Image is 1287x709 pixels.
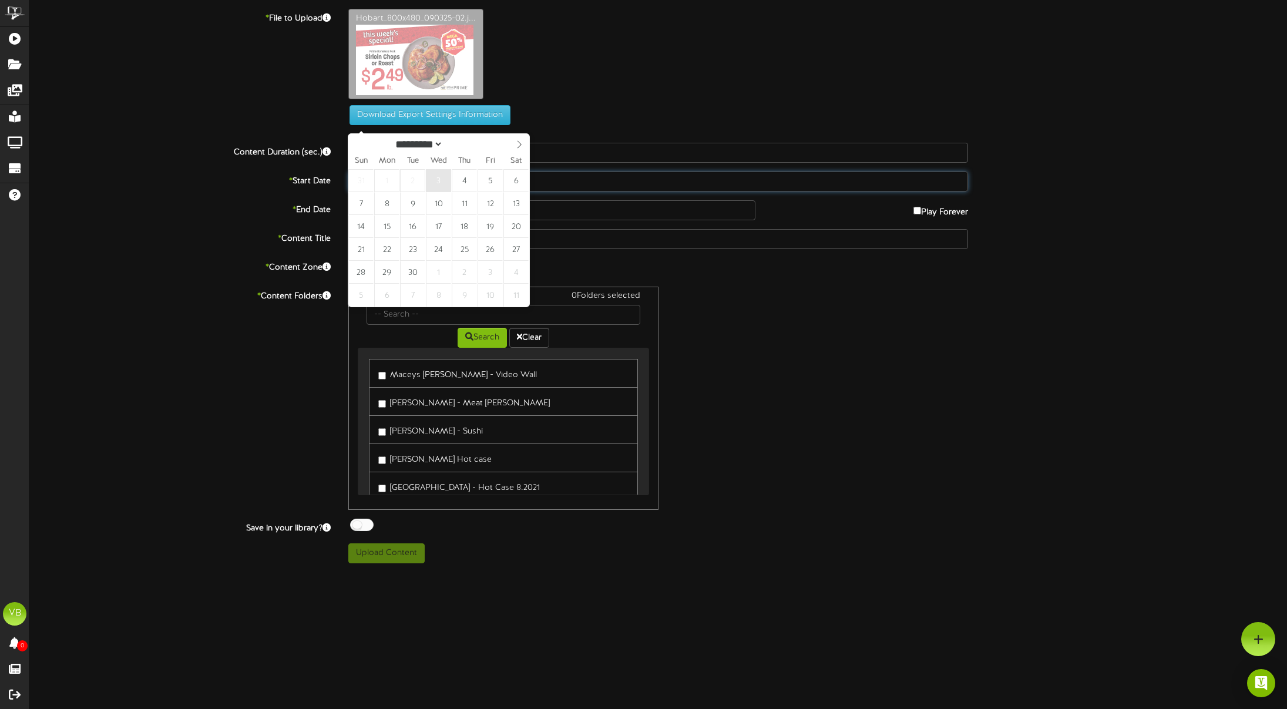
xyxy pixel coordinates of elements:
[400,284,425,307] span: October 7, 2025
[378,450,492,466] label: [PERSON_NAME] Hot case
[503,215,529,238] span: September 20, 2025
[1247,669,1275,697] div: Open Intercom Messenger
[21,229,340,245] label: Content Title
[478,215,503,238] span: September 19, 2025
[452,215,477,238] span: September 18, 2025
[503,284,529,307] span: October 11, 2025
[21,200,340,216] label: End Date
[348,157,374,165] span: Sun
[378,372,386,379] input: Maceys [PERSON_NAME] - Video Wall
[400,215,425,238] span: September 16, 2025
[348,192,374,215] span: September 7, 2025
[21,172,340,187] label: Start Date
[452,157,478,165] span: Thu
[3,602,26,626] div: VB
[478,157,503,165] span: Fri
[374,169,399,192] span: September 1, 2025
[426,284,451,307] span: October 8, 2025
[458,328,507,348] button: Search
[503,261,529,284] span: October 4, 2025
[21,143,340,159] label: Content Duration (sec.)
[452,284,477,307] span: October 9, 2025
[400,157,426,165] span: Tue
[426,238,451,261] span: September 24, 2025
[21,9,340,25] label: File to Upload
[426,261,451,284] span: October 1, 2025
[348,169,374,192] span: August 31, 2025
[378,456,386,464] input: [PERSON_NAME] Hot case
[378,365,537,381] label: Maceys [PERSON_NAME] - Video Wall
[374,284,399,307] span: October 6, 2025
[503,192,529,215] span: September 13, 2025
[426,192,451,215] span: September 10, 2025
[478,192,503,215] span: September 12, 2025
[478,238,503,261] span: September 26, 2025
[378,422,483,438] label: [PERSON_NAME] - Sushi
[443,138,485,150] input: Year
[503,157,529,165] span: Sat
[367,305,640,325] input: -- Search --
[348,238,374,261] span: September 21, 2025
[378,394,550,409] label: [PERSON_NAME] - Meat [PERSON_NAME]
[348,215,374,238] span: September 14, 2025
[452,261,477,284] span: October 2, 2025
[374,261,399,284] span: September 29, 2025
[478,284,503,307] span: October 10, 2025
[350,105,510,125] button: Download Export Settings Information
[913,200,968,219] label: Play Forever
[503,169,529,192] span: September 6, 2025
[348,229,969,249] input: Title of this Content
[478,169,503,192] span: September 5, 2025
[400,192,425,215] span: September 9, 2025
[374,215,399,238] span: September 15, 2025
[913,207,921,214] input: Play Forever
[21,287,340,303] label: Content Folders
[21,519,340,535] label: Save in your library?
[452,192,477,215] span: September 11, 2025
[378,400,386,408] input: [PERSON_NAME] - Meat [PERSON_NAME]
[478,261,503,284] span: October 3, 2025
[426,169,451,192] span: September 3, 2025
[503,238,529,261] span: September 27, 2025
[374,157,400,165] span: Mon
[348,284,374,307] span: October 5, 2025
[378,428,386,436] input: [PERSON_NAME] - Sushi
[374,238,399,261] span: September 22, 2025
[348,261,374,284] span: September 28, 2025
[400,261,425,284] span: September 30, 2025
[509,328,549,348] button: Clear
[452,169,477,192] span: September 4, 2025
[426,215,451,238] span: September 17, 2025
[400,169,425,192] span: September 2, 2025
[17,640,28,651] span: 0
[400,238,425,261] span: September 23, 2025
[344,110,510,119] a: Download Export Settings Information
[374,192,399,215] span: September 8, 2025
[426,157,452,165] span: Wed
[21,258,340,274] label: Content Zone
[452,238,477,261] span: September 25, 2025
[348,543,425,563] button: Upload Content
[378,485,386,492] input: [GEOGRAPHIC_DATA] - Hot Case 8.2021
[378,478,540,494] label: [GEOGRAPHIC_DATA] - Hot Case 8.2021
